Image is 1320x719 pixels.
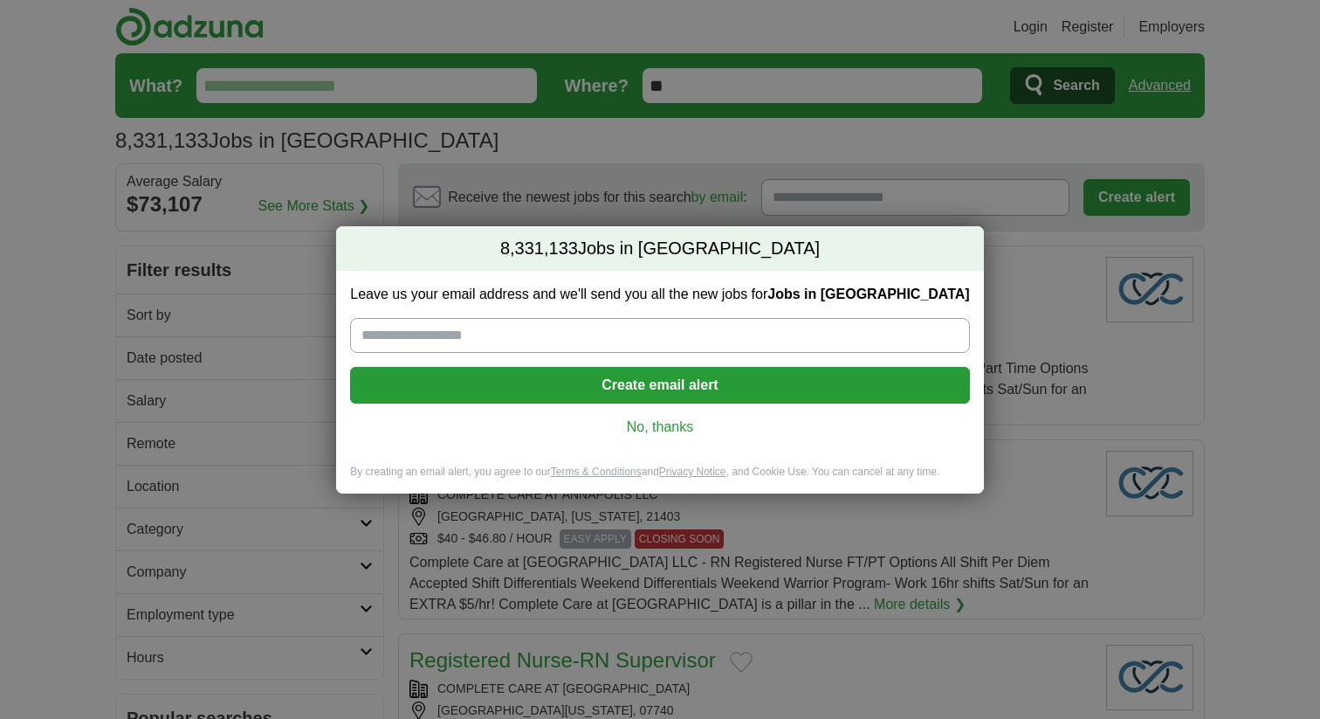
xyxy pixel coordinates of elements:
h2: Jobs in [GEOGRAPHIC_DATA] [336,226,983,272]
a: Privacy Notice [659,466,726,478]
strong: Jobs in [GEOGRAPHIC_DATA] [767,287,969,301]
span: 8,331,133 [500,237,578,261]
a: Terms & Conditions [551,466,642,478]
a: No, thanks [364,418,955,437]
button: Create email alert [350,367,969,404]
div: By creating an email alert, you agree to our and , and Cookie Use. You can cancel at any time. [336,465,983,494]
label: Leave us your email address and we'll send you all the new jobs for [350,285,969,304]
